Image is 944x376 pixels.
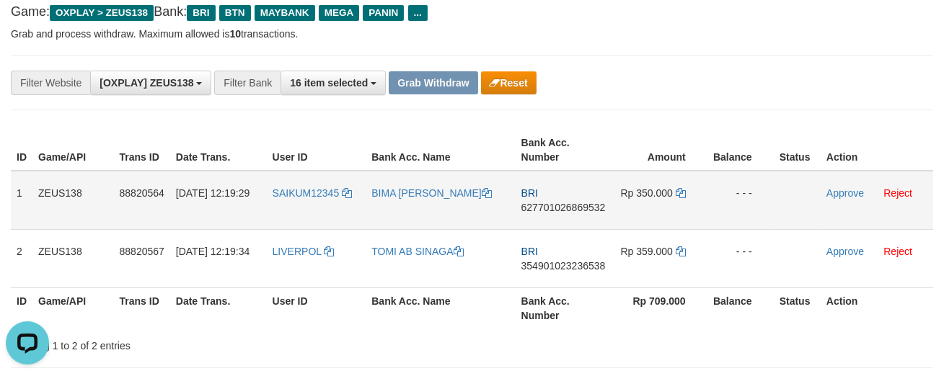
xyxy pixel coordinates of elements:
span: [DATE] 12:19:34 [176,246,250,257]
span: BRI [521,246,538,257]
th: Game/API [32,287,114,328]
span: MAYBANK [255,5,315,21]
h4: Game: Bank: [11,5,933,19]
a: Copy 350000 to clipboard [676,187,686,199]
th: Trans ID [114,130,170,171]
p: Grab and process withdraw. Maximum allowed is transactions. [11,27,933,41]
button: Open LiveChat chat widget [6,6,49,49]
span: Copy 627701026869532 to clipboard [521,202,606,213]
span: Rp 350.000 [620,187,672,199]
span: [OXPLAY] ZEUS138 [100,77,193,89]
span: 16 item selected [290,77,368,89]
th: Rp 709.000 [612,287,707,328]
th: Status [774,130,821,171]
a: Copy 359000 to clipboard [676,246,686,257]
td: - - - [707,171,774,230]
th: Date Trans. [170,287,267,328]
button: Grab Withdraw [389,71,477,94]
div: Filter Website [11,71,90,95]
th: Action [821,130,933,171]
span: Rp 359.000 [620,246,672,257]
a: Reject [883,187,912,199]
a: Reject [883,246,912,257]
span: SAIKUM12345 [273,187,340,199]
td: ZEUS138 [32,229,114,287]
a: BIMA [PERSON_NAME] [371,187,491,199]
th: Action [821,287,933,328]
button: 16 item selected [281,71,386,95]
td: 2 [11,229,32,287]
span: PANIN [363,5,404,21]
div: Showing 1 to 2 of 2 entries [11,333,382,353]
span: [DATE] 12:19:29 [176,187,250,199]
th: Bank Acc. Name [366,287,515,328]
th: ID [11,130,32,171]
span: 88820564 [120,187,164,199]
td: ZEUS138 [32,171,114,230]
span: BRI [187,5,215,21]
a: Approve [826,187,864,199]
span: Copy 354901023236538 to clipboard [521,260,606,272]
button: [OXPLAY] ZEUS138 [90,71,211,95]
a: TOMI AB SINAGA [371,246,463,257]
span: MEGA [319,5,360,21]
span: BTN [219,5,251,21]
th: Game/API [32,130,114,171]
th: Trans ID [114,287,170,328]
div: Filter Bank [214,71,281,95]
th: ID [11,287,32,328]
th: Bank Acc. Name [366,130,515,171]
button: Reset [481,71,537,94]
a: Approve [826,246,864,257]
strong: 10 [229,28,241,40]
th: Bank Acc. Number [516,130,612,171]
td: - - - [707,229,774,287]
span: BRI [521,187,538,199]
span: ... [408,5,428,21]
th: Date Trans. [170,130,267,171]
a: SAIKUM12345 [273,187,353,199]
span: OXPLAY > ZEUS138 [50,5,154,21]
a: LIVERPOL [273,246,335,257]
td: 1 [11,171,32,230]
span: 88820567 [120,246,164,257]
th: Balance [707,130,774,171]
th: Amount [612,130,707,171]
span: LIVERPOL [273,246,322,257]
th: Status [774,287,821,328]
th: Bank Acc. Number [516,287,612,328]
th: Balance [707,287,774,328]
th: User ID [267,287,366,328]
th: User ID [267,130,366,171]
